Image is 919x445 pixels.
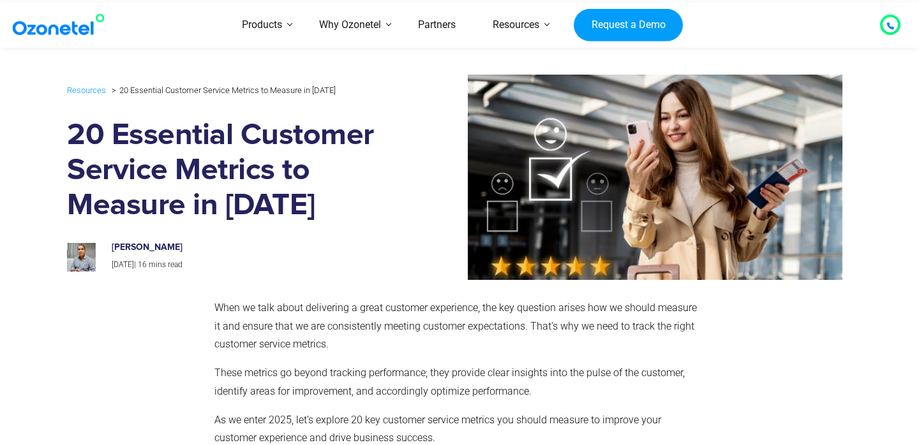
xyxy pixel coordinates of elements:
[223,3,301,48] a: Products
[214,367,685,397] span: These metrics go beyond tracking performance; they provide clear insights into the pulse of the c...
[574,8,683,41] a: Request a Demo
[108,82,336,98] li: 20 Essential Customer Service Metrics to Measure in [DATE]
[301,3,400,48] a: Why Ozonetel
[112,258,381,272] p: |
[400,3,474,48] a: Partners
[67,118,394,223] h1: 20 Essential Customer Service Metrics to Measure in [DATE]
[67,243,96,272] img: prashanth-kancherla_avatar-200x200.jpeg
[214,302,697,351] span: When we talk about delivering a great customer experience, the key question arises how we should ...
[67,83,106,98] a: Resources
[149,260,183,269] span: mins read
[112,242,381,253] h6: [PERSON_NAME]
[112,260,134,269] span: [DATE]
[474,3,558,48] a: Resources
[214,414,661,444] span: As we enter 2025, let’s explore 20 key customer service metrics you should measure to improve you...
[138,260,147,269] span: 16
